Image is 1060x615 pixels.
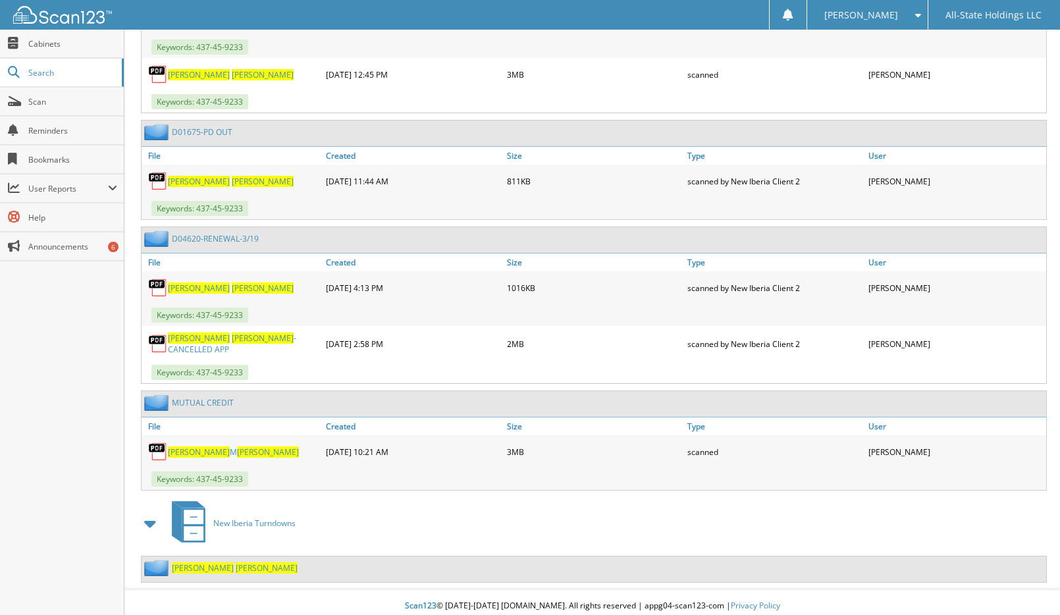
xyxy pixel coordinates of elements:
[148,442,168,462] img: PDF.png
[151,307,248,323] span: Keywords: 437-45-9233
[28,96,117,107] span: Scan
[323,275,504,301] div: [DATE] 4:13 PM
[323,439,504,465] div: [DATE] 10:21 AM
[28,212,117,223] span: Help
[164,497,296,549] a: New Iberia Turndowns
[144,230,172,247] img: folder2.png
[108,242,119,252] div: 6
[172,126,232,138] a: D01675-PD OUT
[504,417,685,435] a: Size
[684,417,865,435] a: Type
[323,61,504,88] div: [DATE] 12:45 PM
[405,600,437,611] span: Scan123
[865,439,1046,465] div: [PERSON_NAME]
[684,254,865,271] a: Type
[323,168,504,194] div: [DATE] 11:44 AM
[213,518,296,529] span: New Iberia Turndowns
[13,6,112,24] img: scan123-logo-white.svg
[323,147,504,165] a: Created
[684,275,865,301] div: scanned by New Iberia Client 2
[142,254,323,271] a: File
[865,147,1046,165] a: User
[168,333,230,344] span: [PERSON_NAME]
[142,147,323,165] a: File
[168,176,294,187] a: [PERSON_NAME] [PERSON_NAME]
[237,446,299,458] span: [PERSON_NAME]
[865,254,1046,271] a: User
[144,560,172,576] img: folder2.png
[28,67,115,78] span: Search
[168,282,294,294] a: [PERSON_NAME] [PERSON_NAME]
[994,552,1060,615] iframe: Chat Widget
[504,329,685,358] div: 2MB
[504,61,685,88] div: 3MB
[731,600,780,611] a: Privacy Policy
[232,69,294,80] span: [PERSON_NAME]
[28,38,117,49] span: Cabinets
[865,168,1046,194] div: [PERSON_NAME]
[168,176,230,187] span: [PERSON_NAME]
[684,168,865,194] div: scanned by New Iberia Client 2
[323,329,504,358] div: [DATE] 2:58 PM
[148,334,168,354] img: PDF.png
[323,254,504,271] a: Created
[28,154,117,165] span: Bookmarks
[232,333,294,344] span: [PERSON_NAME]
[504,168,685,194] div: 811KB
[151,365,248,380] span: Keywords: 437-45-9233
[865,329,1046,358] div: [PERSON_NAME]
[504,254,685,271] a: Size
[168,69,230,80] span: [PERSON_NAME]
[684,439,865,465] div: scanned
[142,417,323,435] a: File
[28,241,117,252] span: Announcements
[232,176,294,187] span: [PERSON_NAME]
[144,394,172,411] img: folder2.png
[148,171,168,191] img: PDF.png
[504,147,685,165] a: Size
[151,94,248,109] span: Keywords: 437-45-9233
[172,233,259,244] a: D04620-RENEWAL-3/19
[865,417,1046,435] a: User
[865,61,1046,88] div: [PERSON_NAME]
[865,275,1046,301] div: [PERSON_NAME]
[144,124,172,140] img: folder2.png
[504,439,685,465] div: 3MB
[168,333,319,355] a: [PERSON_NAME] [PERSON_NAME]-CANCELLED APP
[148,65,168,84] img: PDF.png
[945,11,1042,19] span: All-State Holdings LLC
[151,201,248,216] span: Keywords: 437-45-9233
[168,446,299,458] a: [PERSON_NAME]M[PERSON_NAME]
[504,275,685,301] div: 1016KB
[172,562,298,574] a: [PERSON_NAME] [PERSON_NAME]
[168,69,294,80] a: [PERSON_NAME] [PERSON_NAME]
[148,278,168,298] img: PDF.png
[172,562,234,574] span: [PERSON_NAME]
[168,282,230,294] span: [PERSON_NAME]
[151,40,248,55] span: Keywords: 437-45-9233
[236,562,298,574] span: [PERSON_NAME]
[684,61,865,88] div: scanned
[168,446,230,458] span: [PERSON_NAME]
[151,471,248,487] span: Keywords: 437-45-9233
[684,329,865,358] div: scanned by New Iberia Client 2
[172,397,234,408] a: MUTUAL CREDIT
[684,147,865,165] a: Type
[28,183,108,194] span: User Reports
[323,417,504,435] a: Created
[232,282,294,294] span: [PERSON_NAME]
[824,11,898,19] span: [PERSON_NAME]
[28,125,117,136] span: Reminders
